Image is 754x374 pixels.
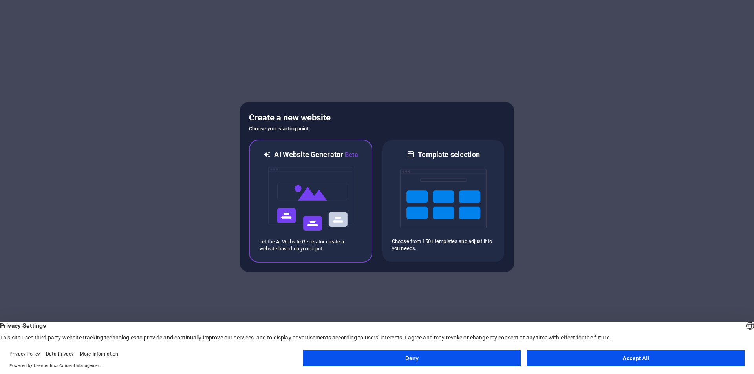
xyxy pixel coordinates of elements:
img: ai [267,160,354,238]
div: Template selectionChoose from 150+ templates and adjust it to you needs. [382,140,505,263]
div: AI Website GeneratorBetaaiLet the AI Website Generator create a website based on your input. [249,140,372,263]
h5: Create a new website [249,111,505,124]
p: Let the AI Website Generator create a website based on your input. [259,238,362,252]
h6: Template selection [418,150,479,159]
h6: AI Website Generator [274,150,358,160]
h6: Choose your starting point [249,124,505,133]
span: Beta [343,151,358,159]
p: Choose from 150+ templates and adjust it to you needs. [392,238,495,252]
